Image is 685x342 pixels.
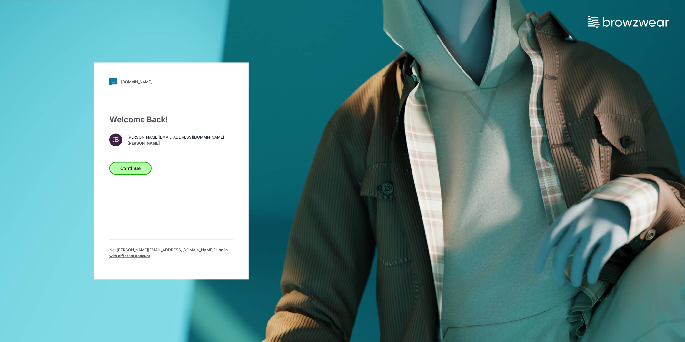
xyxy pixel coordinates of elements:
img: browzwear-logo.73288ffb.svg [588,16,669,28]
div: JB [109,134,122,146]
img: svg+xml;base64,PHN2ZyB3aWR0aD0iMjgiIGhlaWdodD0iMjgiIHZpZXdCb3g9IjAgMCAyOCAyOCIgZmlsbD0ibm9uZSIgeG... [109,78,117,86]
span: [PERSON_NAME][EMAIL_ADDRESS][DOMAIN_NAME] [127,135,224,140]
div: [DOMAIN_NAME] [121,79,152,84]
p: Not [PERSON_NAME][EMAIL_ADDRESS][DOMAIN_NAME] ? [109,247,233,259]
div: Welcome Back! [109,114,233,126]
span: [PERSON_NAME] [127,140,224,146]
a: [DOMAIN_NAME] [109,78,233,86]
button: Continue [109,162,152,175]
